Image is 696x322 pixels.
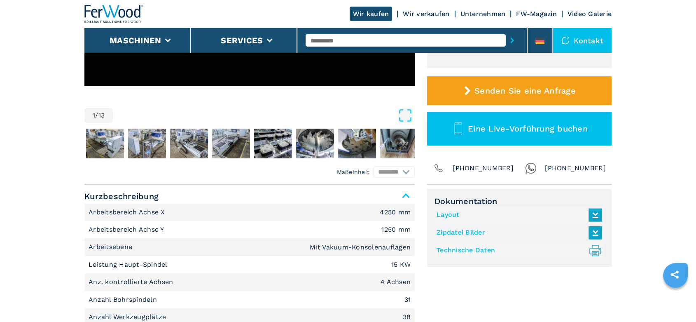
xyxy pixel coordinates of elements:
[294,127,336,160] button: Go to Slide 7
[89,260,170,269] p: Leistung Haupt-Spindel
[296,129,334,158] img: 78a14c5e8477c62feffe17749d7d5b97
[98,112,105,119] span: 13
[437,244,598,257] a: Technische Daten
[89,313,168,322] p: Anzahl Werkzeugplätze
[506,31,518,50] button: submit-button
[254,129,292,158] img: 695b83f87637572355eec42a6fb2f205
[128,129,166,158] img: 668941aa1a6afcb1e9452434c9de53bc
[212,129,250,158] img: 1ca6a5538bd09a36e7c808911fedea79
[221,35,263,45] button: Services
[86,129,124,158] img: 5cf3425016483d4b722d11a4df33b849
[427,76,612,105] button: Senden Sie eine Anfrage
[336,127,378,160] button: Go to Slide 8
[474,86,576,96] span: Senden Sie eine Anfrage
[381,226,411,233] em: 1250 mm
[460,10,506,18] a: Unternehmen
[433,162,444,174] img: Phone
[93,112,95,119] span: 1
[170,129,208,158] img: b1e04cb3cbd1570623543bfb87806b4e
[338,129,376,158] img: 4fdd820965ff0ea3ee1fc4201e0c91d5
[378,127,420,160] button: Go to Slide 9
[310,244,411,251] em: Mit Vakuum-Konsolenauflagen
[661,285,690,316] iframe: Chat
[468,124,588,134] span: Eine Live-Vorführung buchen
[403,10,449,18] a: Wir verkaufen
[437,226,598,240] a: Zipdatei Bilder
[437,208,598,222] a: Layout
[453,162,514,174] span: [PHONE_NUMBER]
[403,314,411,320] em: 38
[84,127,415,160] nav: Thumbnail Navigation
[568,10,612,18] a: Video Galerie
[89,208,167,217] p: Arbeitsbereich Achse X
[404,296,411,303] em: 31
[84,127,126,160] button: Go to Slide 2
[391,261,411,268] em: 15 KW
[126,127,168,160] button: Go to Slide 3
[553,28,612,53] div: Kontakt
[664,264,685,285] a: sharethis
[381,279,411,285] em: 4 Achsen
[168,127,210,160] button: Go to Slide 4
[89,225,166,234] p: Arbeitsbereich Achse Y
[427,112,612,146] button: Eine Live-Vorführung buchen
[434,196,604,206] span: Dokumentation
[545,162,606,174] span: [PHONE_NUMBER]
[89,242,134,251] p: Arbeitsebene
[115,108,413,123] button: Open Fullscreen
[380,209,411,216] em: 4250 mm
[516,10,557,18] a: FW-Magazin
[110,35,161,45] button: Maschinen
[84,189,415,204] span: Kurzbeschreibung
[350,7,392,21] a: Wir kaufen
[89,277,175,287] p: Anz. kontrollierte Achsen
[210,127,252,160] button: Go to Slide 5
[252,127,294,160] button: Go to Slide 6
[561,36,570,45] img: Kontakt
[380,129,418,158] img: e2c243dd624f0826b6b880e1523f5bf9
[84,5,144,23] img: Ferwood
[89,295,159,304] p: Anzahl Bohrspindeln
[337,168,370,176] em: Maßeinheit
[95,112,98,119] span: /
[525,162,537,174] img: Whatsapp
